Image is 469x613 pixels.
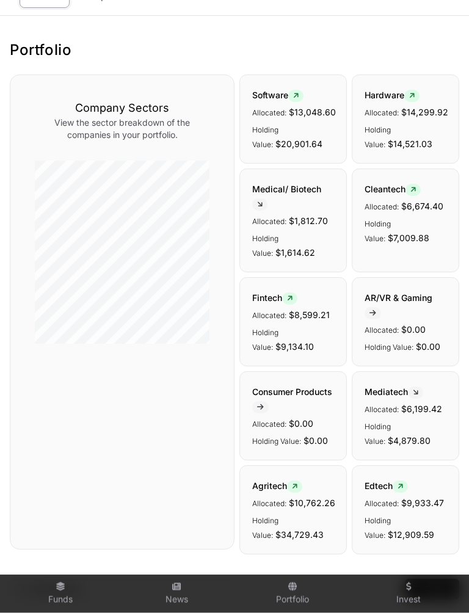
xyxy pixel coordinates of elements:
span: $34,729.43 [275,530,324,540]
span: Software [252,90,304,101]
span: $9,134.10 [275,342,314,352]
span: Edtech [365,481,408,491]
span: Holding Value: [252,126,278,150]
span: Holding Value: [365,517,391,540]
iframe: Chat Widget [408,554,469,613]
span: Agritech [252,481,302,491]
span: $12,909.59 [388,530,434,540]
span: Allocated: [252,499,286,509]
h1: Portfolio [10,41,459,60]
span: $6,199.42 [401,404,442,415]
span: Cleantech [365,184,421,195]
span: Allocated: [365,109,399,118]
h3: Company Sectors [35,100,209,117]
span: Mediatech [365,387,423,397]
span: Holding Value: [365,423,391,446]
span: Consumer Products [252,387,332,412]
span: $0.00 [401,325,426,335]
span: $20,901.64 [275,139,322,150]
span: Holding Value: [252,328,278,352]
span: Allocated: [365,326,399,335]
span: Holding Value: [252,517,278,540]
span: Allocated: [365,405,399,415]
span: $0.00 [416,342,440,352]
a: Portfolio [239,578,346,611]
span: Allocated: [252,420,286,429]
span: $14,299.92 [401,107,448,118]
span: $10,762.26 [289,498,335,509]
a: News [123,578,230,611]
span: Allocated: [252,109,286,118]
span: $13,048.60 [289,107,336,118]
span: Holding Value: [365,220,391,244]
span: $0.00 [289,419,313,429]
span: Holding Value: [252,437,301,446]
span: $1,614.62 [275,248,315,258]
a: Funds [7,578,114,611]
span: $4,879.80 [388,436,431,446]
span: $14,521.03 [388,139,432,150]
span: Fintech [252,293,297,303]
span: Allocated: [365,203,399,212]
span: $9,933.47 [401,498,444,509]
span: Holding Value: [365,126,391,150]
span: Allocated: [365,499,399,509]
p: View the sector breakdown of the companies in your portfolio. [35,117,209,142]
span: $8,599.21 [289,310,330,321]
span: $0.00 [304,436,328,446]
span: Holding Value: [365,343,413,352]
span: Holding Value: [252,234,278,258]
span: Hardware [365,90,420,101]
span: Allocated: [252,311,286,321]
span: $1,812.70 [289,216,328,227]
a: Invest [355,578,462,611]
span: Allocated: [252,217,286,227]
span: $6,674.40 [401,201,443,212]
span: Medical/ Biotech [252,184,321,209]
span: AR/VR & Gaming [365,293,432,318]
span: $7,009.88 [388,233,429,244]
